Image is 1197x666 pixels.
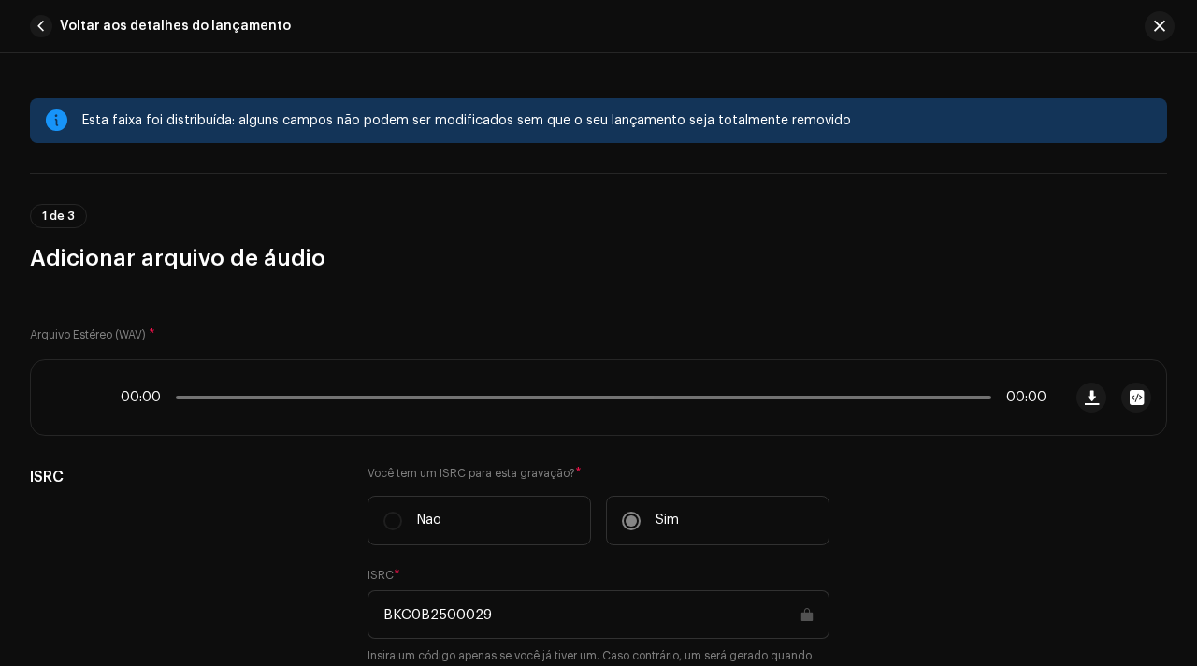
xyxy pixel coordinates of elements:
p: Sim [656,511,679,530]
h5: ISRC [30,466,338,488]
span: 00:00 [999,390,1046,405]
p: Não [417,511,441,530]
input: ABXYZ####### [368,590,829,639]
div: Esta faixa foi distribuída: alguns campos não podem ser modificados sem que o seu lançamento seja... [82,109,1152,132]
label: Você tem um ISRC para esta gravação? [368,466,829,481]
label: ISRC [368,568,400,583]
h3: Adicionar arquivo de áudio [30,243,1167,273]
